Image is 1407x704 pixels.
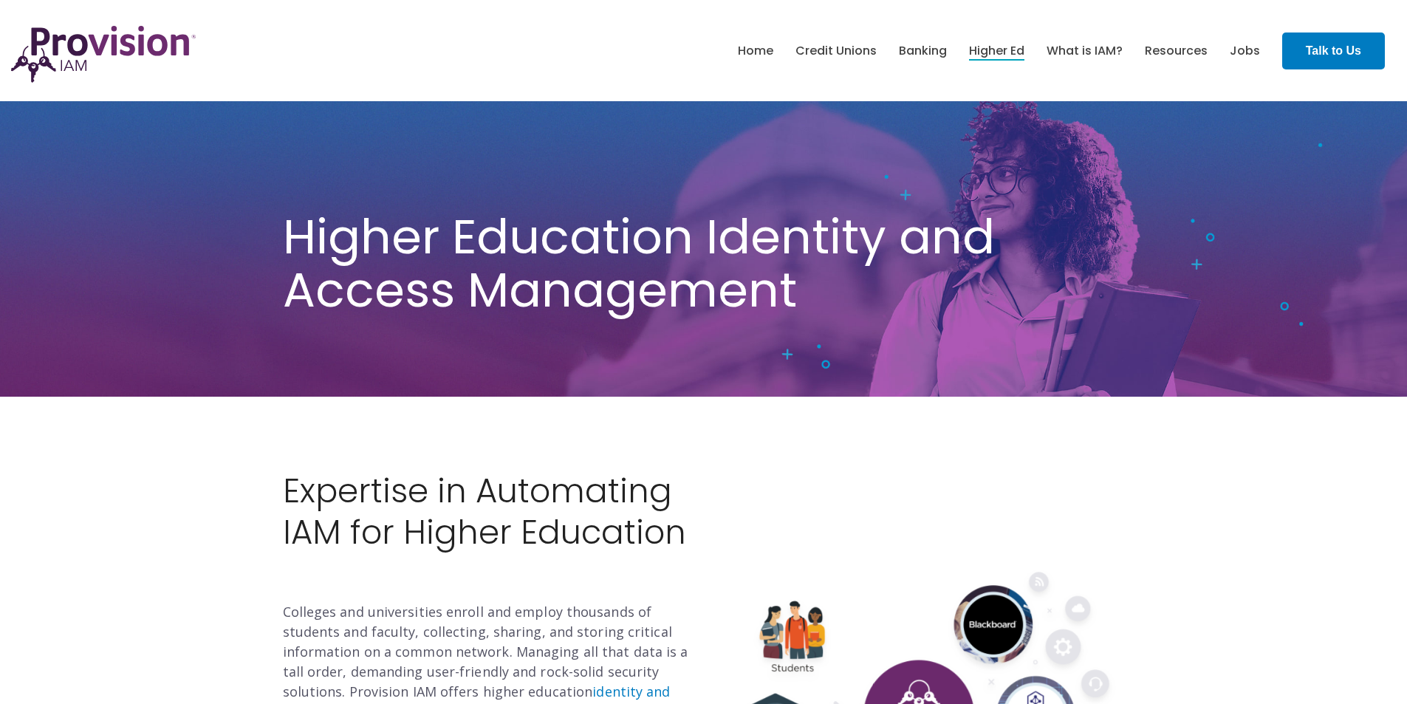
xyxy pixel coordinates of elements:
strong: Talk to Us [1306,44,1361,57]
a: Higher Ed [969,38,1024,64]
span: Higher Education Identity and Access Management [283,203,995,324]
a: Banking [899,38,947,64]
img: ProvisionIAM-Logo-Purple [11,26,196,83]
h2: Expertise in Automating IAM for Higher Education [283,471,693,595]
a: Jobs [1230,38,1260,64]
a: Talk to Us [1282,33,1385,69]
a: Home [738,38,773,64]
nav: menu [727,27,1271,75]
a: Credit Unions [795,38,877,64]
a: Resources [1145,38,1208,64]
a: What is IAM? [1047,38,1123,64]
